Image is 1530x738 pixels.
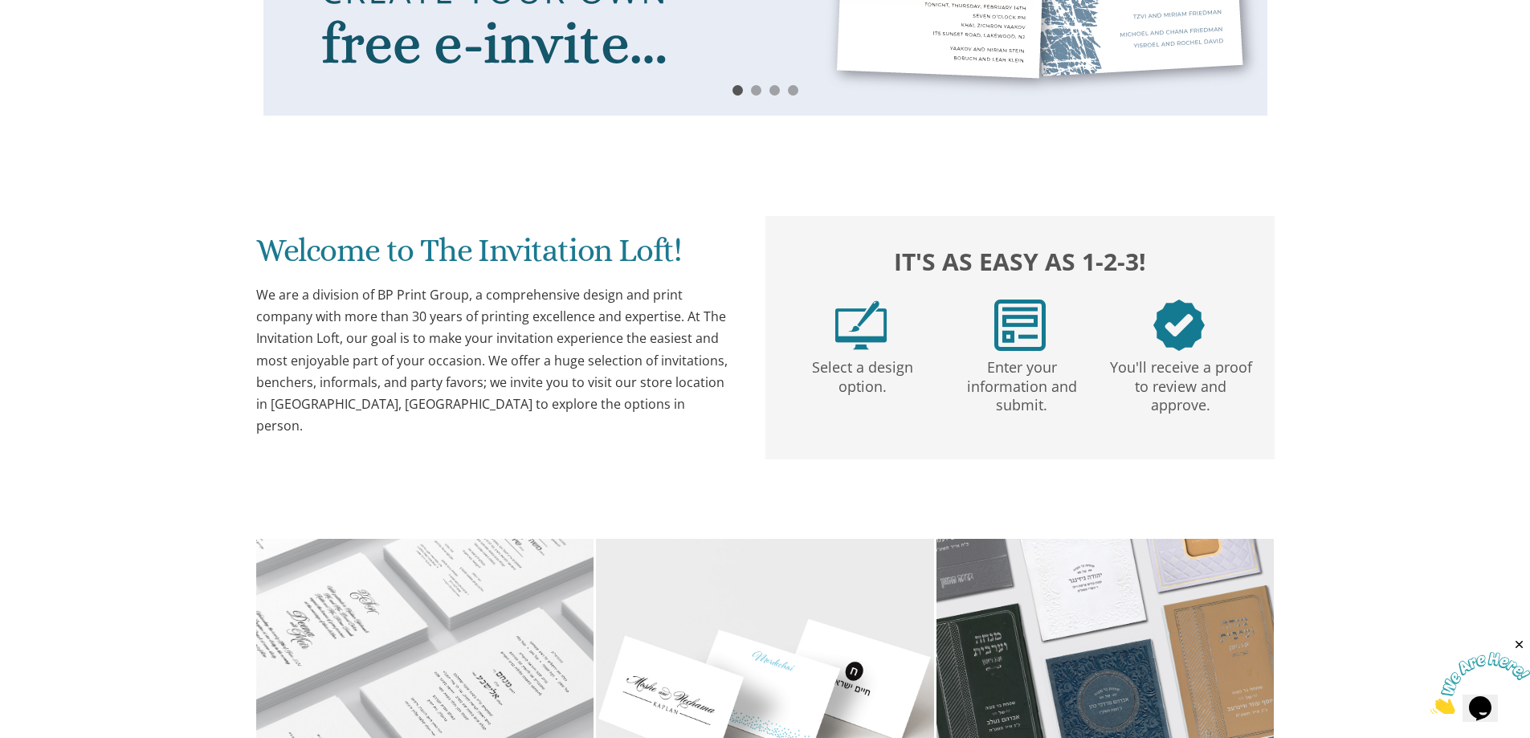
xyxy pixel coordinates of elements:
[835,300,887,351] img: step1.png
[786,351,939,397] p: Select a design option.
[1104,351,1257,415] p: You'll receive a proof to review and approve.
[256,233,733,280] h1: Welcome to The Invitation Loft!
[1153,300,1205,351] img: step3.png
[781,243,1259,279] h2: It's as easy as 1-2-3!
[994,300,1046,351] img: step2.png
[945,351,1098,415] p: Enter your information and submit.
[1430,638,1530,714] iframe: chat widget
[256,284,733,437] div: We are a division of BP Print Group, a comprehensive design and print company with more than 30 y...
